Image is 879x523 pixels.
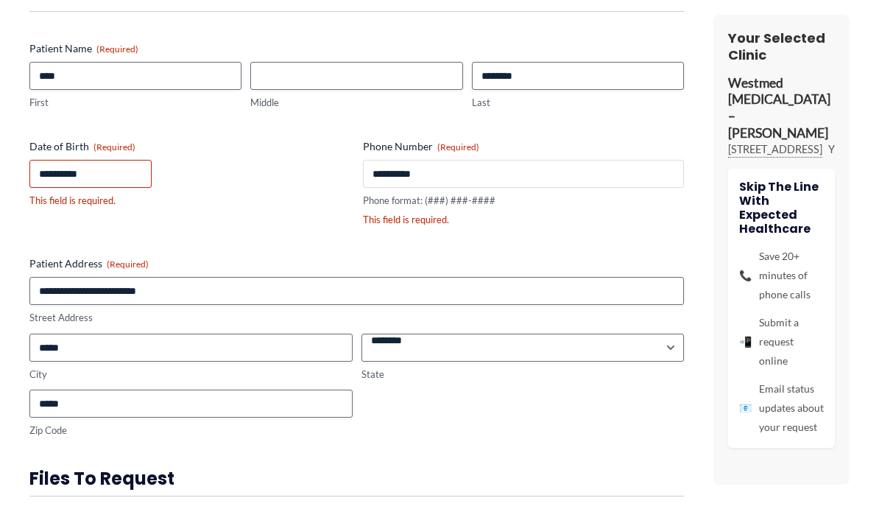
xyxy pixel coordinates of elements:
label: Phone Number [363,139,685,154]
label: Street Address [29,311,684,325]
label: Last [472,96,684,110]
li: Submit a request online [739,314,824,371]
label: Zip Code [29,424,353,438]
span: (Required) [93,141,135,152]
label: Date of Birth [29,139,351,154]
label: Middle [250,96,462,110]
li: Save 20+ minutes of phone calls [739,248,824,305]
li: Email status updates about your request [739,380,824,438]
p: Y [728,142,835,158]
h4: Skip The Line With Expected Healthcare [739,180,824,236]
label: First [29,96,241,110]
h3: Your Selected Clinic [728,29,835,64]
span: (Required) [437,141,479,152]
legend: Patient Address [29,256,149,271]
div: This field is required. [363,213,685,227]
h3: Files to Request [29,467,684,490]
legend: Patient Name [29,41,138,56]
span: 📧 [739,399,752,418]
span: 📞 [739,267,752,286]
div: This field is required. [29,194,351,208]
div: Phone format: (###) ###-#### [363,194,685,208]
span: (Required) [96,43,138,55]
label: State [361,368,685,382]
p: Westmed [MEDICAL_DATA] – [PERSON_NAME] [728,75,835,142]
span: 📲 [739,333,752,352]
span: (Required) [107,259,149,270]
label: City [29,368,353,382]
